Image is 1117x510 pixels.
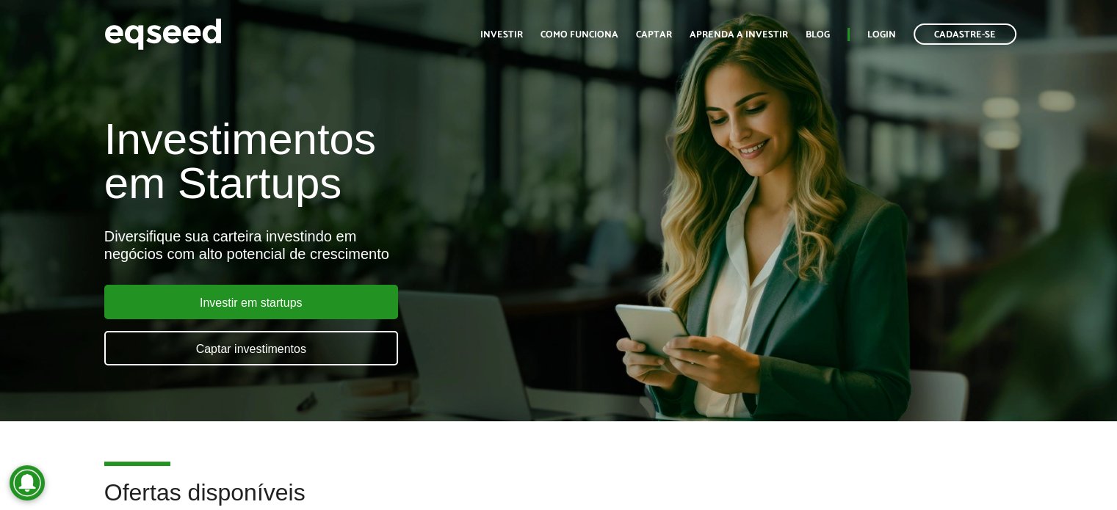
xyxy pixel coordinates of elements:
[104,285,398,319] a: Investir em startups
[636,30,672,40] a: Captar
[104,15,222,54] img: EqSeed
[104,117,641,205] h1: Investimentos em Startups
[104,331,398,365] a: Captar investimentos
[104,227,641,263] div: Diversifique sua carteira investindo em negócios com alto potencial de crescimento
[867,30,896,40] a: Login
[541,30,618,40] a: Como funciona
[690,30,788,40] a: Aprenda a investir
[806,30,830,40] a: Blog
[914,23,1016,45] a: Cadastre-se
[480,30,523,40] a: Investir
